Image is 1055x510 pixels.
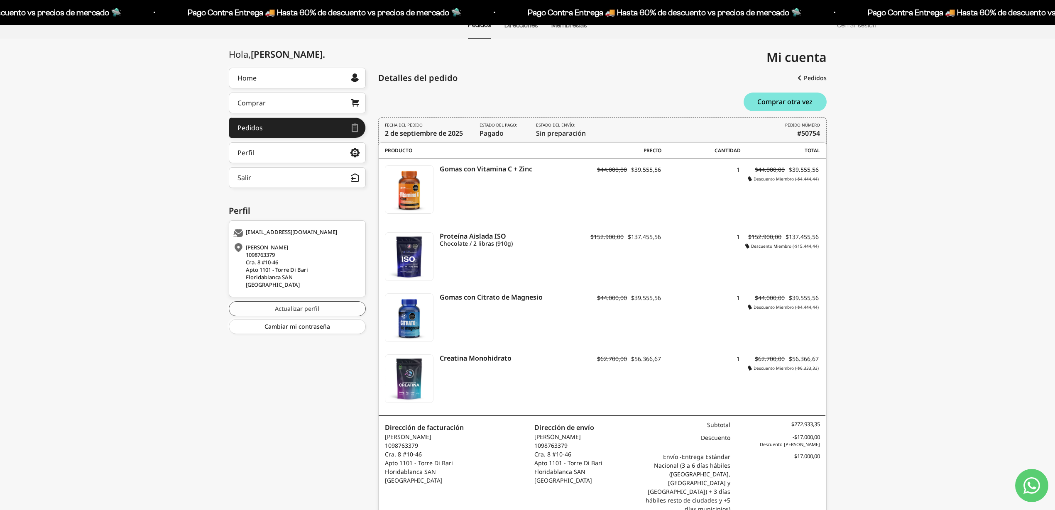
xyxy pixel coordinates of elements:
[229,49,325,59] div: Hola,
[757,98,813,105] span: Comprar otra vez
[631,294,661,302] span: $39.555,56
[237,174,251,181] div: Salir
[789,166,819,173] span: $39.555,56
[730,420,820,429] div: $272.933,35
[748,304,819,310] i: Descuento Miembro (-$4.444,44)
[789,355,819,363] span: $56.366,67
[323,48,325,60] span: .
[229,301,366,316] a: Actualizar perfil
[797,128,820,138] b: #50754
[237,149,254,156] div: Perfil
[385,233,433,281] img: Proteína Aislada ISO - Chocolate - Chocolate / 2 libras (910g)
[663,453,682,461] span: Envío -
[534,432,602,485] p: [PERSON_NAME] 1098763379 Cra. 8 #10-46 Apto 1101 - Torre Di Bari Floridablanca SAN [GEOGRAPHIC_DATA]
[597,166,627,173] s: $44.000,00
[641,433,730,448] div: Descuento
[440,165,582,173] a: Gomas con Vitamina C + Zinc
[233,229,359,237] div: [EMAIL_ADDRESS][DOMAIN_NAME]
[583,147,662,154] span: Precio
[748,176,819,182] i: Descuento Miembro (-$4.444,44)
[551,22,587,29] a: Membresías
[378,72,458,84] div: Detalles del pedido
[755,355,785,363] s: $62.700,00
[661,354,740,371] div: 1
[237,124,263,131] div: Pedidos
[385,294,433,342] img: Gomas con Citrato de Magnesio
[385,423,464,432] strong: Dirección de facturación
[661,147,741,154] span: Cantidad
[631,166,661,173] span: $39.555,56
[440,232,582,240] i: Proteína Aislada ISO
[229,167,366,188] button: Salir
[385,165,433,214] a: Gomas con Vitamina C + Zinc
[385,166,433,213] img: Gomas con Vitamina C + Zinc
[631,355,661,363] span: $56.366,67
[229,142,366,163] a: Perfil
[798,71,827,85] a: Pedidos
[440,354,582,362] a: Creatina Monohidrato
[237,75,257,81] div: Home
[385,122,423,128] i: FECHA DEL PEDIDO
[385,129,463,138] time: 2 de septiembre de 2025
[237,100,266,106] div: Comprar
[641,420,730,429] div: Subtotal
[748,365,819,371] i: Descuento Miembro (-$6.333,33)
[745,243,819,249] i: Descuento Miembro (-$15.444,44)
[597,294,627,302] s: $44.000,00
[440,293,582,301] a: Gomas con Citrato de Magnesio
[528,6,801,19] p: Pago Contra Entrega 🚚 Hasta 60% de descuento vs precios de mercado 🛸
[229,319,366,334] a: Cambiar mi contraseña
[590,233,624,241] s: $152.900,00
[229,205,366,217] div: Perfil
[536,122,586,138] span: Sin preparación
[229,68,366,88] a: Home
[188,6,461,19] p: Pago Contra Entrega 🚚 Hasta 60% de descuento vs precios de mercado 🛸
[741,147,820,154] span: Total
[385,147,583,154] span: Producto
[766,49,827,66] span: Mi cuenta
[785,122,820,128] i: PEDIDO NÚMERO
[536,122,575,128] i: Estado del envío:
[730,441,820,448] span: Descuento [PERSON_NAME]
[755,294,785,302] s: $44.000,00
[440,240,582,247] i: Chocolate / 2 libras (910g)
[534,423,594,432] strong: Dirección de envío
[748,233,781,241] s: $152.900,00
[661,293,740,310] div: 1
[755,166,785,173] s: $44.000,00
[229,117,366,138] a: Pedidos
[661,232,740,249] div: 1
[789,294,819,302] span: $39.555,56
[628,233,661,241] span: $137.455,56
[233,244,359,288] div: [PERSON_NAME] 1098763379 Cra. 8 #10-46 Apto 1101 - Torre Di Bari Floridablanca SAN [GEOGRAPHIC_DATA]
[251,48,325,60] span: [PERSON_NAME]
[786,233,819,241] span: $137.455,56
[385,355,433,403] img: Creatina Monohidrato
[744,93,827,111] button: Comprar otra vez
[793,433,820,441] span: -$17.000,00
[440,232,582,247] a: Proteína Aislada ISO Chocolate / 2 libras (910g)
[229,93,366,113] a: Comprar
[597,355,627,363] s: $62.700,00
[480,122,519,138] span: Pagado
[480,122,517,128] i: Estado del pago:
[837,22,876,29] a: Cerrar sesión
[504,22,538,29] a: Direcciones
[385,432,464,485] p: [PERSON_NAME] 1098763379 Cra. 8 #10-46 Apto 1101 - Torre Di Bari Floridablanca SAN [GEOGRAPHIC_DATA]
[661,165,740,182] div: 1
